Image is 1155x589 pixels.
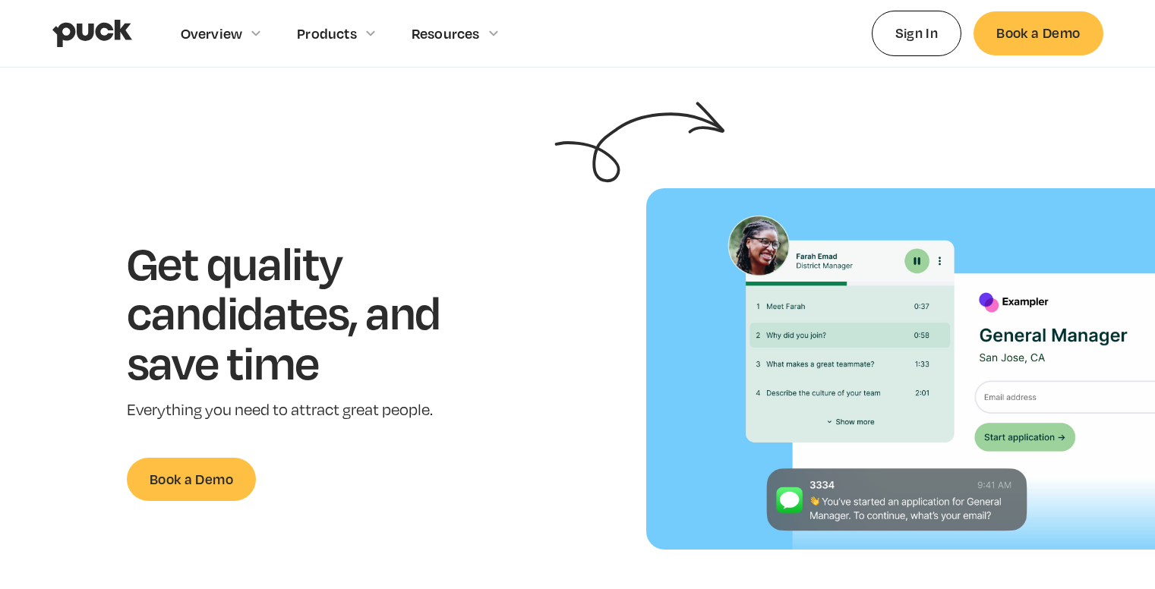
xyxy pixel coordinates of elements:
[127,458,256,501] a: Book a Demo
[872,11,962,55] a: Sign In
[974,11,1103,55] a: Book a Demo
[127,238,488,387] h1: Get quality candidates, and save time
[127,399,488,421] p: Everything you need to attract great people.
[297,25,357,42] div: Products
[181,25,243,42] div: Overview
[412,25,480,42] div: Resources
